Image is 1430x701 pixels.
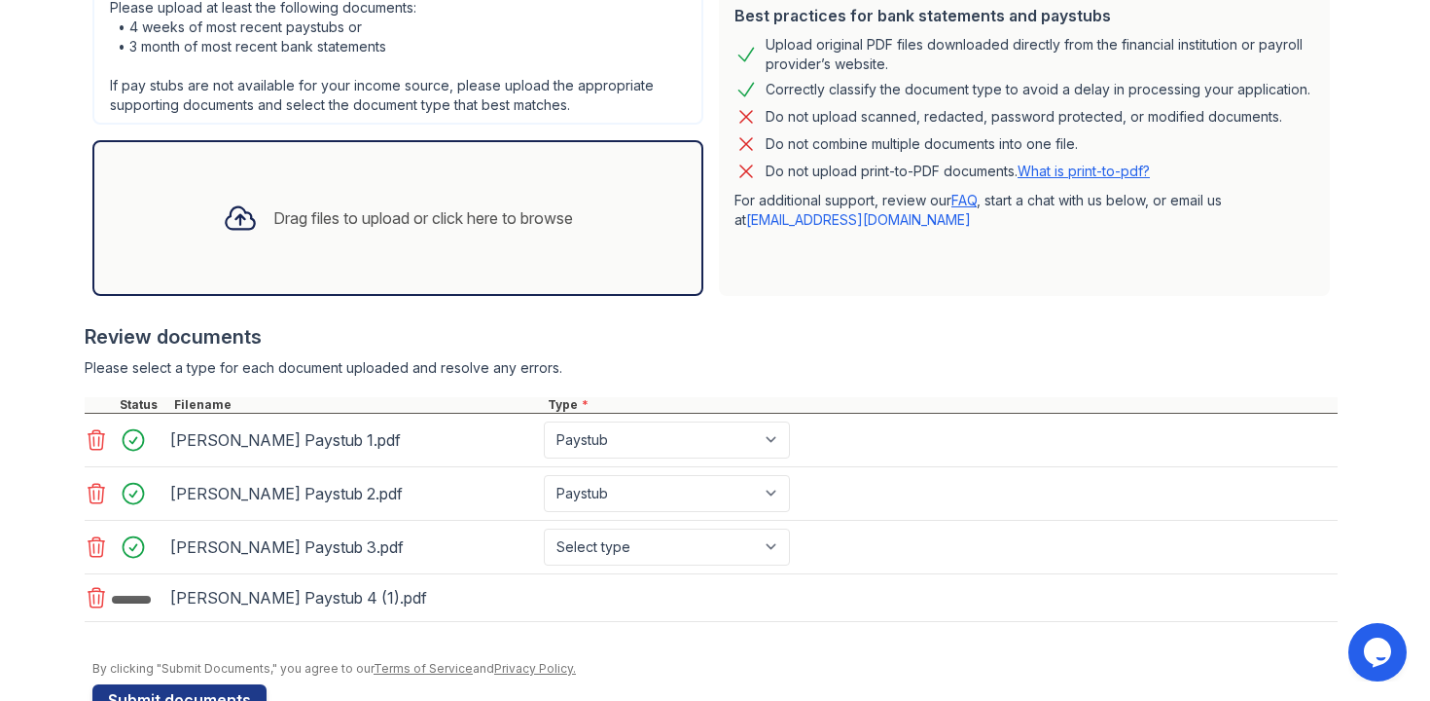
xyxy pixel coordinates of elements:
div: [PERSON_NAME] Paystub 3.pdf [170,532,536,563]
a: Privacy Policy. [494,661,576,676]
div: Filename [170,397,544,413]
div: Do not combine multiple documents into one file. [766,132,1078,156]
div: Type [544,397,1338,413]
div: By clicking "Submit Documents," you agree to our and [92,661,1338,677]
a: [EMAIL_ADDRESS][DOMAIN_NAME] [746,211,971,228]
p: For additional support, review our , start a chat with us below, or email us at [734,191,1314,230]
a: Terms of Service [374,661,473,676]
p: Do not upload print-to-PDF documents. [766,162,1150,181]
div: Do not upload scanned, redacted, password protected, or modified documents. [766,105,1282,129]
div: Best practices for bank statements and paystubs [734,4,1314,27]
div: Correctly classify the document type to avoid a delay in processing your application. [766,78,1310,101]
div: Upload original PDF files downloaded directly from the financial institution or payroll provider’... [766,35,1314,74]
div: [PERSON_NAME] Paystub 2.pdf [170,478,536,509]
a: What is print-to-pdf? [1018,163,1150,179]
a: FAQ [951,192,977,208]
iframe: chat widget [1348,623,1411,682]
div: Status [116,397,170,413]
div: Please select a type for each document uploaded and resolve any errors. [85,358,1338,378]
div: [PERSON_NAME] Paystub 1.pdf [170,424,536,456]
div: [PERSON_NAME] Paystub 4 (1).pdf [170,582,536,613]
div: Drag files to upload or click here to browse [273,206,573,230]
div: Review documents [85,323,1338,350]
